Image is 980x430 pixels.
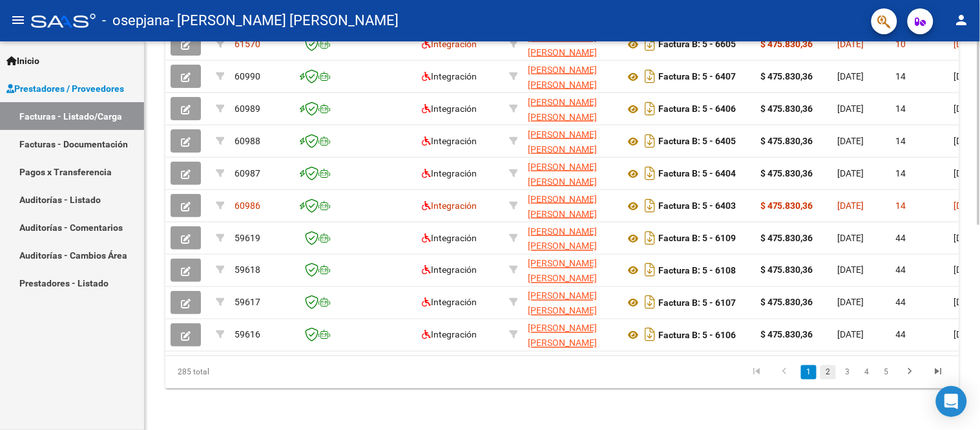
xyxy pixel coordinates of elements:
[658,266,736,276] strong: Factura B: 5 - 6108
[422,39,477,49] span: Integración
[6,81,124,96] span: Prestadores / Proveedores
[760,39,813,49] strong: $ 475.830,36
[235,103,260,114] span: 60989
[528,321,614,349] div: 27320111337
[760,233,813,243] strong: $ 475.830,36
[235,136,260,146] span: 60988
[838,233,864,243] span: [DATE]
[528,95,614,122] div: 27320111337
[859,365,875,380] a: 4
[528,63,614,90] div: 27320111337
[838,297,864,308] span: [DATE]
[896,297,906,308] span: 44
[658,136,736,147] strong: Factura B: 5 - 6405
[838,330,864,340] span: [DATE]
[641,34,658,54] i: Descargar documento
[954,12,970,28] mat-icon: person
[235,265,260,275] span: 59618
[235,233,260,243] span: 59619
[760,265,813,275] strong: $ 475.830,36
[838,361,857,383] li: page 3
[857,361,877,383] li: page 4
[6,54,39,68] span: Inicio
[760,71,813,81] strong: $ 475.830,36
[838,39,864,49] span: [DATE]
[926,365,951,380] a: go to last page
[528,226,597,252] span: [PERSON_NAME] [PERSON_NAME]
[528,259,597,284] span: [PERSON_NAME] [PERSON_NAME]
[898,365,923,380] a: go to next page
[838,71,864,81] span: [DATE]
[235,71,260,81] span: 60990
[641,98,658,119] i: Descargar documento
[760,200,813,211] strong: $ 475.830,36
[528,192,614,219] div: 27320111337
[641,292,658,313] i: Descargar documento
[760,136,813,146] strong: $ 475.830,36
[641,325,658,345] i: Descargar documento
[840,365,855,380] a: 3
[744,365,769,380] a: go to first page
[422,136,477,146] span: Integración
[422,168,477,178] span: Integración
[896,136,906,146] span: 14
[838,168,864,178] span: [DATE]
[760,168,813,178] strong: $ 475.830,36
[896,265,906,275] span: 44
[658,201,736,211] strong: Factura B: 5 - 6403
[658,169,736,179] strong: Factura B: 5 - 6404
[235,297,260,308] span: 59617
[896,168,906,178] span: 14
[422,71,477,81] span: Integración
[658,330,736,341] strong: Factura B: 5 - 6106
[820,365,836,380] a: 2
[528,257,614,284] div: 27320111337
[235,168,260,178] span: 60987
[838,265,864,275] span: [DATE]
[838,136,864,146] span: [DATE]
[528,65,597,90] span: [PERSON_NAME] [PERSON_NAME]
[422,330,477,340] span: Integración
[877,361,896,383] li: page 5
[641,260,658,281] i: Descargar documento
[879,365,894,380] a: 5
[528,224,614,252] div: 27320111337
[102,6,170,35] span: - osepjana
[528,97,597,122] span: [PERSON_NAME] [PERSON_NAME]
[896,39,906,49] span: 10
[528,160,614,187] div: 27320111337
[896,71,906,81] span: 14
[658,233,736,244] strong: Factura B: 5 - 6109
[422,200,477,211] span: Integración
[528,194,597,219] span: [PERSON_NAME] [PERSON_NAME]
[799,361,818,383] li: page 1
[641,228,658,248] i: Descargar documento
[528,30,614,58] div: 27320111337
[896,200,906,211] span: 14
[528,323,597,349] span: [PERSON_NAME] [PERSON_NAME]
[773,365,797,380] a: go to previous page
[528,162,597,187] span: [PERSON_NAME] [PERSON_NAME]
[658,104,736,114] strong: Factura B: 5 - 6406
[641,163,658,184] i: Descargar documento
[838,103,864,114] span: [DATE]
[528,291,597,316] span: [PERSON_NAME] [PERSON_NAME]
[760,297,813,308] strong: $ 475.830,36
[235,330,260,340] span: 59616
[528,289,614,316] div: 27320111337
[422,297,477,308] span: Integración
[838,200,864,211] span: [DATE]
[658,298,736,308] strong: Factura B: 5 - 6107
[818,361,838,383] li: page 2
[658,39,736,50] strong: Factura B: 5 - 6605
[936,386,967,417] div: Open Intercom Messenger
[896,330,906,340] span: 44
[641,131,658,151] i: Descargar documento
[641,195,658,216] i: Descargar documento
[165,356,322,389] div: 285 total
[422,233,477,243] span: Integración
[896,103,906,114] span: 14
[528,129,597,155] span: [PERSON_NAME] [PERSON_NAME]
[801,365,817,380] a: 1
[235,200,260,211] span: 60986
